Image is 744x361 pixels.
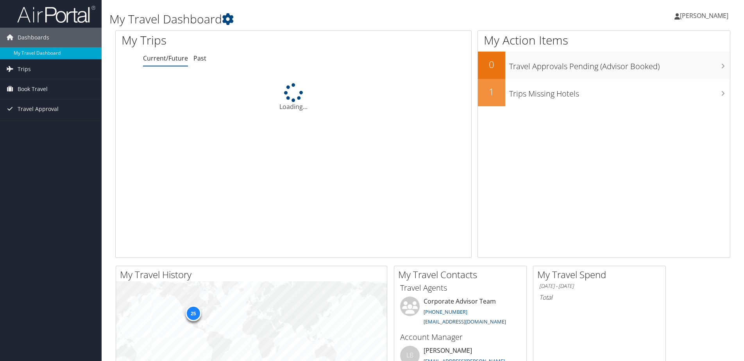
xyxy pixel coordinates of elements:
[539,293,660,302] h6: Total
[116,83,471,111] div: Loading...
[193,54,206,63] a: Past
[509,57,730,72] h3: Travel Approvals Pending (Advisor Booked)
[400,332,520,343] h3: Account Manager
[478,85,505,98] h2: 1
[18,28,49,47] span: Dashboards
[18,99,59,119] span: Travel Approval
[396,297,524,329] li: Corporate Advisor Team
[478,58,505,71] h2: 0
[509,84,730,99] h3: Trips Missing Hotels
[17,5,95,23] img: airportal-logo.png
[478,79,730,106] a: 1Trips Missing Hotels
[478,52,730,79] a: 0Travel Approvals Pending (Advisor Booked)
[478,32,730,48] h1: My Action Items
[424,308,467,315] a: [PHONE_NUMBER]
[537,268,665,281] h2: My Travel Spend
[185,306,201,321] div: 25
[143,54,188,63] a: Current/Future
[674,4,736,27] a: [PERSON_NAME]
[539,282,660,290] h6: [DATE] - [DATE]
[400,282,520,293] h3: Travel Agents
[18,59,31,79] span: Trips
[122,32,317,48] h1: My Trips
[109,11,527,27] h1: My Travel Dashboard
[680,11,728,20] span: [PERSON_NAME]
[424,318,506,325] a: [EMAIL_ADDRESS][DOMAIN_NAME]
[398,268,526,281] h2: My Travel Contacts
[18,79,48,99] span: Book Travel
[120,268,387,281] h2: My Travel History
